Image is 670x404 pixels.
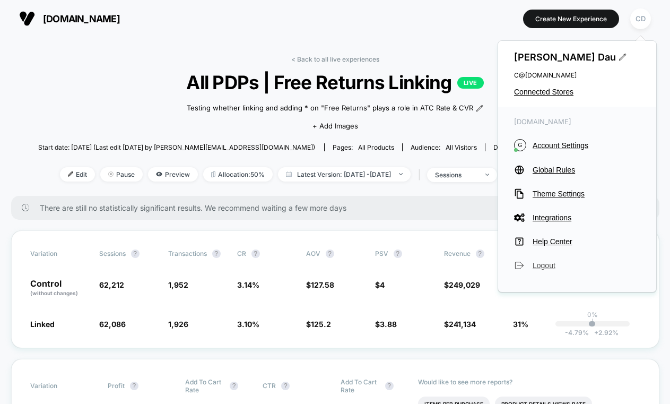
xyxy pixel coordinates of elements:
[185,378,224,394] span: Add To Cart Rate
[16,10,123,27] button: [DOMAIN_NAME]
[40,203,638,212] span: There are still no statistically significant results. We recommend waiting a few more days
[306,250,320,257] span: AOV
[394,250,402,258] button: ?
[311,320,331,329] span: 125.2
[237,320,259,329] span: 3.10 %
[30,250,89,258] span: Variation
[326,250,334,258] button: ?
[168,280,188,289] span: 1,952
[375,280,385,289] span: $
[230,382,238,390] button: ?
[168,320,188,329] span: 1,926
[523,10,619,28] button: Create New Experience
[108,171,114,177] img: end
[19,11,35,27] img: Visually logo
[68,171,73,177] img: edit
[187,103,473,114] span: Testing whether linking and adding * on "Free Returns" plays a role in ATC Rate & CVR
[446,143,477,151] span: All Visitors
[281,382,290,390] button: ?
[533,190,640,198] span: Theme Settings
[533,237,640,246] span: Help Center
[591,319,594,326] p: |
[533,261,640,270] span: Logout
[485,174,489,176] img: end
[68,71,603,93] span: All PDPs | Free Returns Linking
[306,280,334,289] span: $
[514,188,640,199] button: Theme Settings
[278,167,411,182] span: Latest Version: [DATE] - [DATE]
[513,320,528,329] span: 31%
[100,167,143,182] span: Pause
[399,173,403,175] img: end
[306,320,331,329] span: $
[211,171,215,177] img: rebalance
[358,143,394,151] span: all products
[514,51,640,63] span: [PERSON_NAME] Dau
[514,165,640,175] button: Global Rules
[341,378,380,394] span: Add To Cart Rate
[514,139,640,151] button: GAccount Settings
[380,320,397,329] span: 3.88
[237,250,246,257] span: CR
[514,260,640,271] button: Logout
[630,8,651,29] div: CD
[565,329,589,337] span: -4.79 %
[476,250,484,258] button: ?
[444,320,476,329] span: $
[333,143,394,151] div: Pages:
[514,236,640,247] button: Help Center
[514,88,640,96] button: Connected Stores
[514,71,640,79] span: C@[DOMAIN_NAME]
[411,143,477,151] div: Audience:
[130,382,138,390] button: ?
[514,212,640,223] button: Integrations
[30,378,89,394] span: Variation
[627,8,654,30] button: CD
[312,122,358,130] span: + Add Images
[457,77,484,89] p: LIVE
[286,171,292,177] img: calendar
[99,320,126,329] span: 62,086
[444,250,471,257] span: Revenue
[375,250,388,257] span: PSV
[108,382,125,390] span: Profit
[148,167,198,182] span: Preview
[589,329,619,337] span: 2.92 %
[263,382,276,390] span: CTR
[38,143,315,151] span: Start date: [DATE] (Last edit [DATE] by [PERSON_NAME][EMAIL_ADDRESS][DOMAIN_NAME])
[251,250,260,258] button: ?
[449,320,476,329] span: 241,134
[385,382,394,390] button: ?
[43,13,120,24] span: [DOMAIN_NAME]
[533,141,640,150] span: Account Settings
[375,320,397,329] span: $
[30,320,55,329] span: Linked
[485,143,563,151] span: Device:
[131,250,140,258] button: ?
[99,250,126,257] span: Sessions
[444,280,480,289] span: $
[533,213,640,222] span: Integrations
[30,290,78,296] span: (without changes)
[99,280,124,289] span: 62,212
[60,167,95,182] span: Edit
[514,117,640,126] span: [DOMAIN_NAME]
[168,250,207,257] span: Transactions
[212,250,221,258] button: ?
[587,311,598,319] p: 0%
[594,329,598,337] span: +
[449,280,480,289] span: 249,029
[237,280,259,289] span: 3.14 %
[416,167,427,183] span: |
[533,166,640,174] span: Global Rules
[203,167,273,182] span: Allocation: 50%
[514,139,526,151] i: G
[311,280,334,289] span: 127.58
[291,55,379,63] a: < Back to all live experiences
[380,280,385,289] span: 4
[418,378,640,386] p: Would like to see more reports?
[30,279,89,297] p: Control
[435,171,477,179] div: sessions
